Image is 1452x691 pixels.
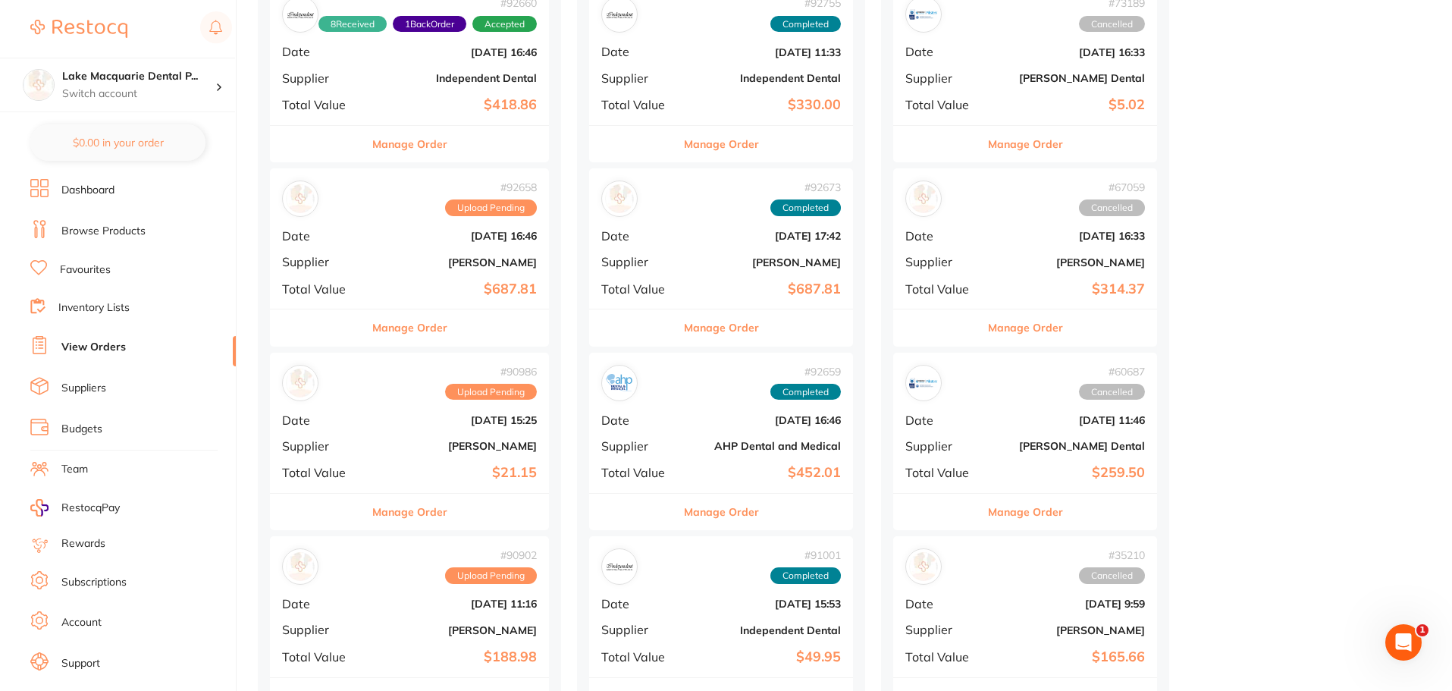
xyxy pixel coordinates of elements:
div: Adam Dental#90986Upload PendingDate[DATE] 15:25Supplier[PERSON_NAME]Total Value$21.15Manage Order [270,353,549,531]
a: Restocq Logo [30,11,127,46]
span: Supplier [282,623,363,636]
span: Total Value [905,282,981,296]
span: Date [601,413,677,427]
a: Support [61,656,100,671]
span: Cancelled [1079,384,1145,400]
span: Supplier [905,439,981,453]
img: Adam Dental [909,184,938,213]
iframe: Intercom live chat [1385,624,1422,661]
img: Lake Macquarie Dental Practice [24,70,54,100]
b: [DATE] 17:42 [689,230,841,242]
b: [DATE] 11:16 [375,598,537,610]
img: RestocqPay [30,499,49,517]
span: Supplier [601,439,677,453]
button: Manage Order [372,494,447,530]
a: Account [61,615,102,630]
img: Adam Dental [286,552,315,581]
b: $687.81 [375,281,537,297]
span: # 91001 [770,549,841,561]
span: Total Value [282,98,363,112]
span: # 60687 [1079,366,1145,378]
span: Date [905,229,981,243]
b: [DATE] 16:46 [689,414,841,426]
b: [DATE] 16:33 [993,230,1145,242]
button: Manage Order [684,309,759,346]
span: Supplier [905,255,981,269]
b: [PERSON_NAME] [993,256,1145,269]
b: [DATE] 16:46 [375,46,537,58]
span: Completed [770,199,841,216]
span: Supplier [905,71,981,85]
span: Date [601,597,677,611]
b: [PERSON_NAME] Dental [993,72,1145,84]
button: Manage Order [988,126,1063,162]
span: Date [282,45,363,58]
a: Inventory Lists [58,300,130,316]
p: Switch account [62,86,215,102]
b: $452.01 [689,465,841,481]
img: Independent Dental [605,552,634,581]
h4: Lake Macquarie Dental Practice [62,69,215,84]
span: Completed [770,384,841,400]
b: [PERSON_NAME] [375,440,537,452]
span: Total Value [905,466,981,479]
span: Date [282,597,363,611]
span: Total Value [905,98,981,112]
b: $188.98 [375,649,537,665]
b: Independent Dental [689,624,841,636]
span: Date [905,597,981,611]
b: $49.95 [689,649,841,665]
span: Completed [770,567,841,584]
img: Adam Dental [286,369,315,397]
b: $5.02 [993,97,1145,113]
a: Rewards [61,536,105,551]
span: Cancelled [1079,16,1145,33]
b: $21.15 [375,465,537,481]
button: Manage Order [684,494,759,530]
a: View Orders [61,340,126,355]
b: [PERSON_NAME] [375,256,537,269]
a: RestocqPay [30,499,120,517]
b: $418.86 [375,97,537,113]
a: Suppliers [61,381,106,396]
img: Erskine Dental [909,369,938,397]
span: Supplier [601,255,677,269]
span: # 92659 [770,366,841,378]
span: Total Value [282,282,363,296]
b: [PERSON_NAME] [375,624,537,636]
span: Back orders [393,16,466,33]
span: # 90902 [445,549,537,561]
b: $259.50 [993,465,1145,481]
span: Date [905,45,981,58]
button: Manage Order [684,126,759,162]
b: [DATE] 16:46 [375,230,537,242]
img: AHP Dental and Medical [605,369,634,397]
span: Accepted [472,16,537,33]
span: Total Value [601,282,677,296]
span: RestocqPay [61,501,120,516]
b: $314.37 [993,281,1145,297]
b: $165.66 [993,649,1145,665]
span: Date [601,45,677,58]
a: Dashboard [61,183,114,198]
b: [DATE] 15:53 [689,598,841,610]
span: Total Value [905,650,981,664]
b: AHP Dental and Medical [689,440,841,452]
span: Total Value [601,466,677,479]
button: $0.00 in your order [30,124,205,161]
b: $330.00 [689,97,841,113]
span: Cancelled [1079,567,1145,584]
span: Date [905,413,981,427]
b: [PERSON_NAME] Dental [993,440,1145,452]
div: Henry Schein Halas#92658Upload PendingDate[DATE] 16:46Supplier[PERSON_NAME]Total Value$687.81Mana... [270,168,549,347]
a: Subscriptions [61,575,127,590]
span: Supplier [282,255,363,269]
span: Upload Pending [445,567,537,584]
span: # 90986 [445,366,537,378]
b: [DATE] 15:25 [375,414,537,426]
b: [DATE] 9:59 [993,598,1145,610]
a: Budgets [61,422,102,437]
button: Manage Order [988,309,1063,346]
img: Henry Schein Halas [605,184,634,213]
span: Total Value [601,650,677,664]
